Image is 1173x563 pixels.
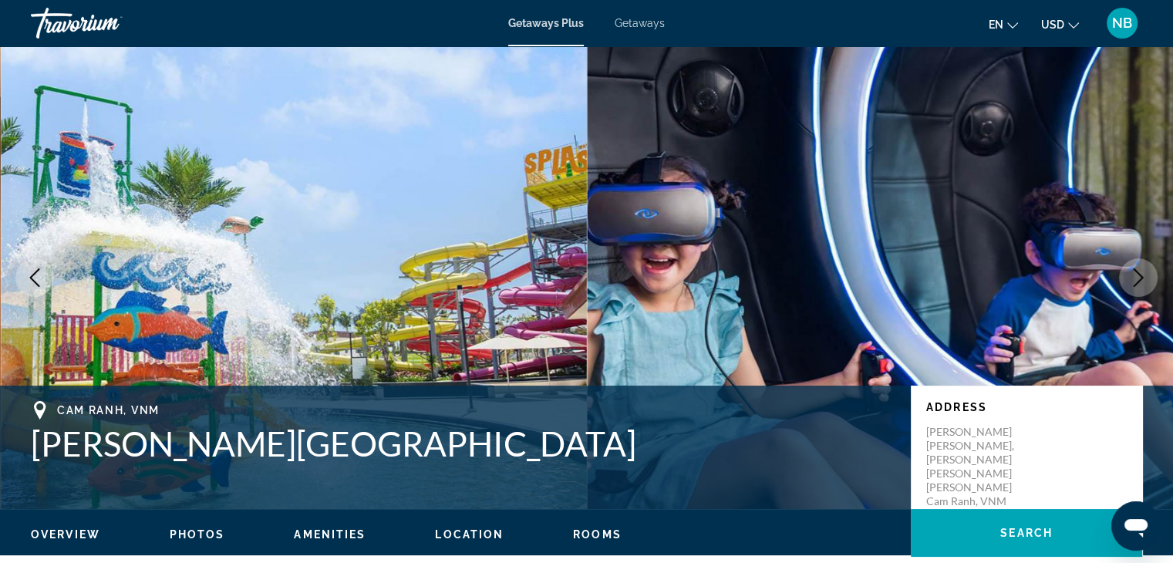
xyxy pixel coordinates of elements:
[1102,7,1142,39] button: User Menu
[615,17,665,29] a: Getaways
[435,528,504,541] button: Location
[294,528,366,541] button: Amenities
[294,528,366,541] span: Amenities
[57,404,160,416] span: Cam Ranh, VNM
[911,509,1142,557] button: Search
[926,425,1050,508] p: [PERSON_NAME] [PERSON_NAME], [PERSON_NAME] [PERSON_NAME] [PERSON_NAME] Cam Ranh, VNM
[31,3,185,43] a: Travorium
[31,528,100,541] span: Overview
[508,17,584,29] a: Getaways Plus
[31,528,100,541] button: Overview
[1112,15,1132,31] span: NB
[989,19,1003,31] span: en
[1041,13,1079,35] button: Change currency
[170,528,225,541] span: Photos
[435,528,504,541] span: Location
[1041,19,1064,31] span: USD
[926,401,1127,413] p: Address
[573,528,622,541] button: Rooms
[1119,258,1158,297] button: Next image
[1000,527,1053,539] span: Search
[573,528,622,541] span: Rooms
[989,13,1018,35] button: Change language
[15,258,54,297] button: Previous image
[1111,501,1161,551] iframe: Кнопка запуска окна обмена сообщениями
[170,528,225,541] button: Photos
[31,423,895,464] h1: [PERSON_NAME][GEOGRAPHIC_DATA]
